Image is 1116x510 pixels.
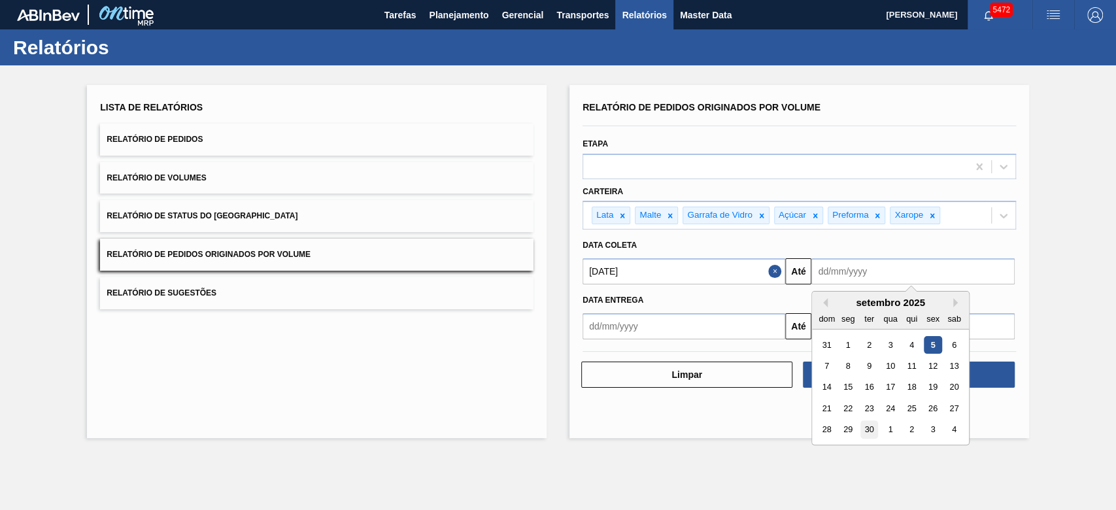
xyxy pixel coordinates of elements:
div: Choose segunda-feira, 8 de setembro de 2025 [839,357,857,375]
div: Choose quinta-feira, 2 de outubro de 2025 [903,421,921,439]
button: Limpar [581,362,792,388]
div: sex [924,310,942,328]
div: Choose terça-feira, 16 de setembro de 2025 [860,379,878,396]
button: Next Month [953,298,962,307]
div: Choose domingo, 14 de setembro de 2025 [818,379,836,396]
span: Data coleta [583,241,637,250]
div: Garrafa de Vidro [683,207,754,224]
div: Açúcar [775,207,808,224]
div: dom [818,310,836,328]
div: Choose quarta-feira, 10 de setembro de 2025 [882,357,900,375]
div: Choose quinta-feira, 18 de setembro de 2025 [903,379,921,396]
button: Até [785,313,811,339]
div: Choose sábado, 13 de setembro de 2025 [945,357,963,375]
div: Lata [592,207,615,224]
span: Relatório de Pedidos [107,135,203,144]
input: dd/mm/yyyy [583,258,785,284]
div: Choose quinta-feira, 25 de setembro de 2025 [903,399,921,417]
div: month 2025-09 [817,334,965,440]
span: 5472 [990,3,1013,17]
button: Relatório de Pedidos [100,124,533,156]
div: Choose sábado, 6 de setembro de 2025 [945,336,963,354]
div: Choose terça-feira, 2 de setembro de 2025 [860,336,878,354]
span: Transportes [556,7,609,23]
div: Choose sábado, 27 de setembro de 2025 [945,399,963,417]
span: Relatório de Status do [GEOGRAPHIC_DATA] [107,211,297,220]
div: Choose terça-feira, 9 de setembro de 2025 [860,357,878,375]
div: Choose sexta-feira, 19 de setembro de 2025 [924,379,942,396]
button: Relatório de Status do [GEOGRAPHIC_DATA] [100,200,533,232]
button: Download [803,362,1014,388]
button: Relatório de Pedidos Originados por Volume [100,239,533,271]
div: Choose domingo, 31 de agosto de 2025 [818,336,836,354]
div: Choose domingo, 28 de setembro de 2025 [818,421,836,439]
div: Choose quarta-feira, 1 de outubro de 2025 [882,421,900,439]
div: Choose sexta-feira, 26 de setembro de 2025 [924,399,942,417]
div: seg [839,310,857,328]
span: Relatório de Pedidos Originados por Volume [107,250,311,259]
img: Logout [1087,7,1103,23]
div: setembro 2025 [812,297,969,308]
span: Relatório de Volumes [107,173,206,182]
span: Relatório de Sugestões [107,288,216,297]
span: Gerencial [502,7,544,23]
div: Choose quarta-feira, 3 de setembro de 2025 [882,336,900,354]
div: Choose terça-feira, 30 de setembro de 2025 [860,421,878,439]
span: Tarefas [384,7,416,23]
div: Choose domingo, 21 de setembro de 2025 [818,399,836,417]
span: Master Data [680,7,732,23]
button: Close [768,258,785,284]
div: qui [903,310,921,328]
input: dd/mm/yyyy [583,313,785,339]
div: Choose segunda-feira, 15 de setembro de 2025 [839,379,857,396]
div: Choose quinta-feira, 11 de setembro de 2025 [903,357,921,375]
img: userActions [1045,7,1061,23]
div: Choose sábado, 4 de outubro de 2025 [945,421,963,439]
input: dd/mm/yyyy [811,258,1014,284]
h1: Relatórios [13,40,245,55]
div: Choose quarta-feira, 17 de setembro de 2025 [882,379,900,396]
div: Choose domingo, 7 de setembro de 2025 [818,357,836,375]
button: Relatório de Volumes [100,162,533,194]
div: sab [945,310,963,328]
div: Choose sexta-feira, 12 de setembro de 2025 [924,357,942,375]
button: Notificações [968,6,1009,24]
span: Planejamento [429,7,488,23]
div: ter [860,310,878,328]
span: Relatório de Pedidos Originados por Volume [583,102,820,112]
img: TNhmsLtSVTkK8tSr43FrP2fwEKptu5GPRR3wAAAABJRU5ErkJggg== [17,9,80,21]
div: Choose quinta-feira, 4 de setembro de 2025 [903,336,921,354]
div: Xarope [890,207,925,224]
div: Choose sexta-feira, 5 de setembro de 2025 [924,336,942,354]
div: Choose segunda-feira, 1 de setembro de 2025 [839,336,857,354]
button: Relatório de Sugestões [100,277,533,309]
label: Etapa [583,139,608,148]
div: Choose segunda-feira, 29 de setembro de 2025 [839,421,857,439]
span: Relatórios [622,7,666,23]
button: Até [785,258,811,284]
div: Malte [635,207,663,224]
div: Choose sábado, 20 de setembro de 2025 [945,379,963,396]
div: Choose quarta-feira, 24 de setembro de 2025 [882,399,900,417]
div: Preforma [828,207,871,224]
label: Carteira [583,187,623,196]
div: Choose sexta-feira, 3 de outubro de 2025 [924,421,942,439]
span: Data entrega [583,296,643,305]
span: Lista de Relatórios [100,102,203,112]
button: Previous Month [819,298,828,307]
div: Choose terça-feira, 23 de setembro de 2025 [860,399,878,417]
div: Choose segunda-feira, 22 de setembro de 2025 [839,399,857,417]
div: qua [882,310,900,328]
